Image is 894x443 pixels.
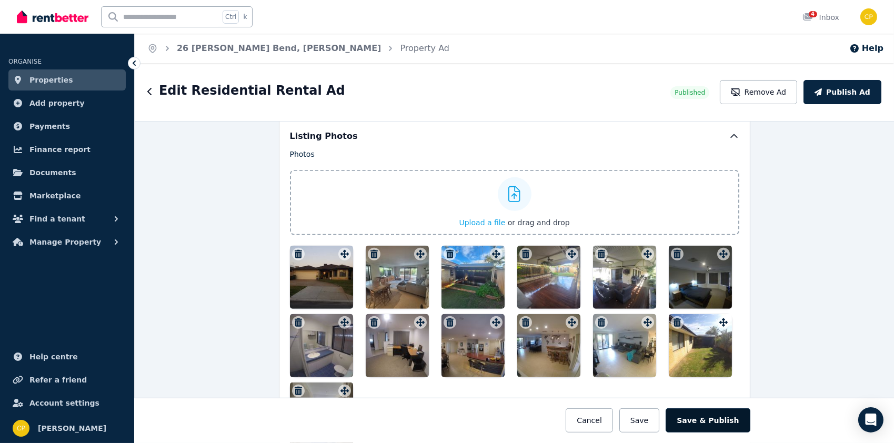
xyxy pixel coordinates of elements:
span: Ctrl [223,10,239,24]
span: Finance report [29,143,91,156]
button: Find a tenant [8,208,126,229]
a: Finance report [8,139,126,160]
span: Properties [29,74,73,86]
span: Documents [29,166,76,179]
nav: Breadcrumb [135,34,462,63]
span: Marketplace [29,189,81,202]
h1: Edit Residential Rental Ad [159,82,345,99]
a: Add property [8,93,126,114]
a: Documents [8,162,126,183]
span: Refer a friend [29,374,87,386]
div: Inbox [802,12,839,23]
button: Publish Ad [803,80,881,104]
span: 4 [809,11,817,17]
span: or drag and drop [508,218,570,227]
button: Help [849,42,883,55]
a: Marketplace [8,185,126,206]
span: Find a tenant [29,213,85,225]
span: Payments [29,120,70,133]
a: Refer a friend [8,369,126,390]
span: [PERSON_NAME] [38,422,106,435]
span: Help centre [29,350,78,363]
a: 26 [PERSON_NAME] Bend, [PERSON_NAME] [177,43,381,53]
span: ORGANISE [8,58,42,65]
button: Save [619,408,659,432]
span: Manage Property [29,236,101,248]
button: Save & Publish [666,408,750,432]
span: Account settings [29,397,99,409]
button: Upload a file or drag and drop [459,217,570,228]
button: Cancel [566,408,612,432]
span: Add property [29,97,85,109]
span: Published [675,88,705,97]
button: Manage Property [8,231,126,253]
p: Photos [290,149,739,159]
a: Payments [8,116,126,137]
img: Clinton Paskins [860,8,877,25]
a: Account settings [8,392,126,414]
img: RentBetter [17,9,88,25]
div: Open Intercom Messenger [858,407,883,432]
span: Upload a file [459,218,506,227]
img: Clinton Paskins [13,420,29,437]
span: k [243,13,247,21]
a: Properties [8,69,126,90]
a: Property Ad [400,43,449,53]
a: Help centre [8,346,126,367]
h5: Listing Photos [290,130,358,143]
button: Remove Ad [720,80,797,104]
